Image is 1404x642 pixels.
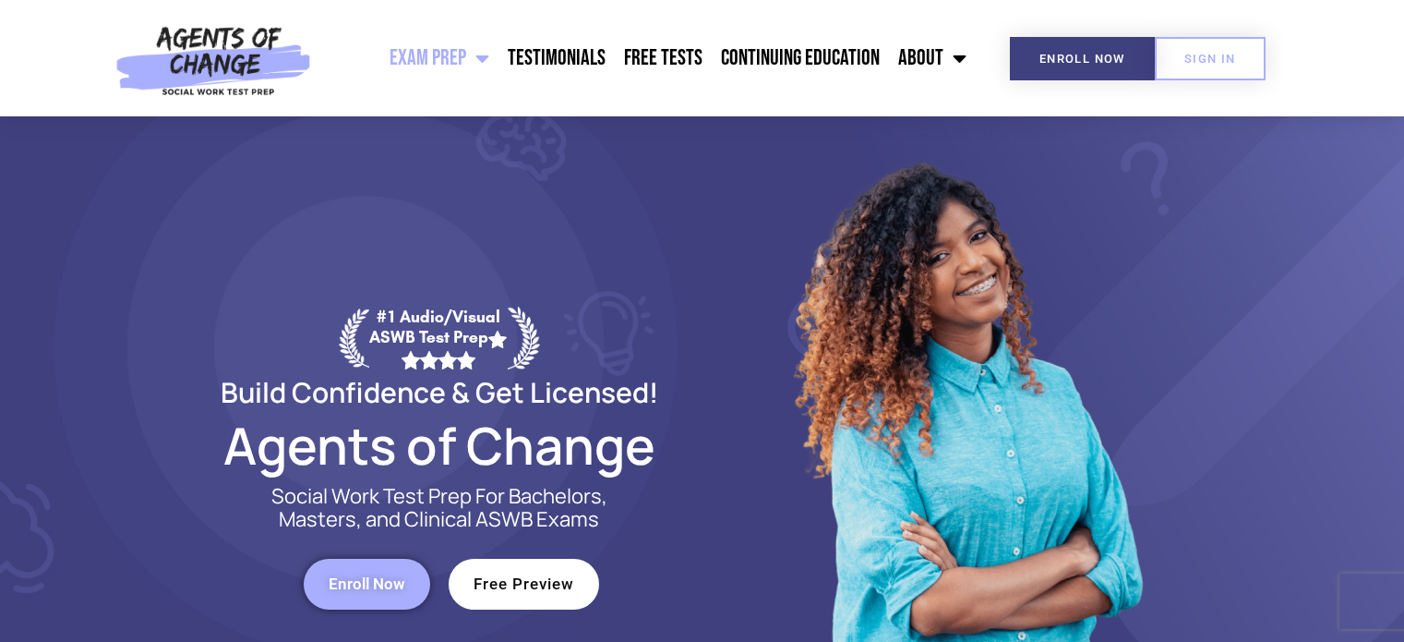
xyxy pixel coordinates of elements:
h2: Build Confidence & Get Licensed! [176,379,702,406]
a: Enroll Now [1010,37,1155,80]
p: Social Work Test Prep For Bachelors, Masters, and Clinical ASWB Exams [250,485,629,531]
h2: Agents of Change [176,424,702,466]
a: SIGN IN [1155,37,1266,80]
span: Enroll Now [329,576,405,592]
span: Free Preview [474,576,574,592]
div: #1 Audio/Visual ASWB Test Prep [369,307,508,369]
nav: Menu [320,35,976,81]
a: Exam Prep [380,35,498,81]
span: SIGN IN [1184,53,1236,65]
a: Testimonials [498,35,615,81]
a: Continuing Education [712,35,889,81]
a: About [889,35,976,81]
a: Free Tests [615,35,712,81]
span: Enroll Now [1039,53,1125,65]
a: Enroll Now [304,559,430,610]
a: Free Preview [449,559,599,610]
